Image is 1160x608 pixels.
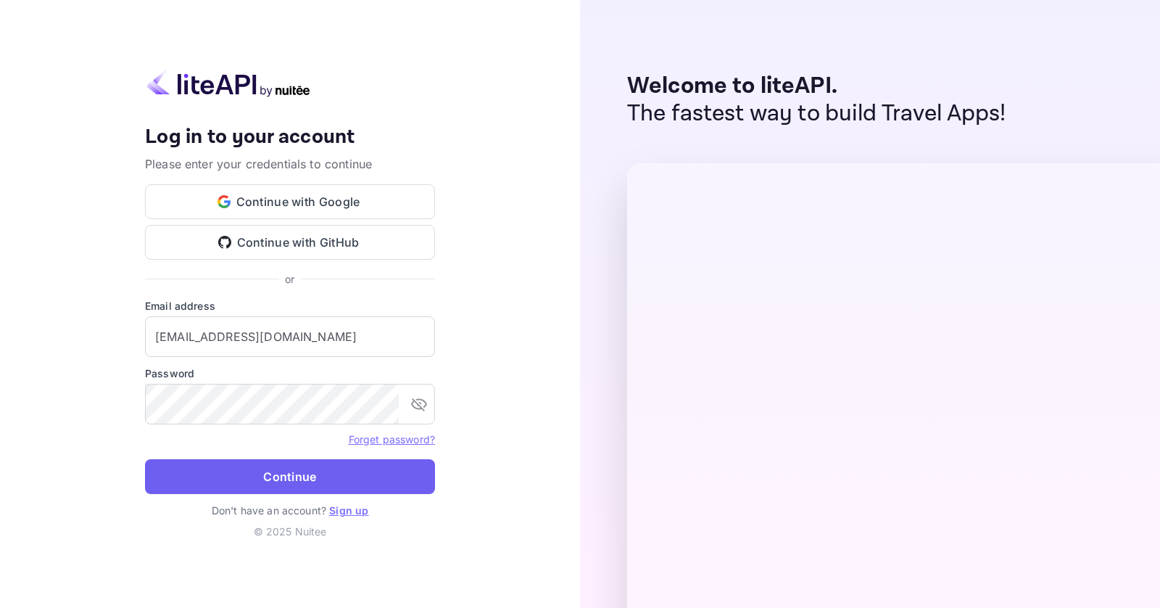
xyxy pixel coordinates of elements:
[145,69,312,97] img: liteapi
[145,316,435,357] input: Enter your email address
[145,298,435,313] label: Email address
[285,271,294,287] p: or
[349,433,435,445] a: Forget password?
[145,155,435,173] p: Please enter your credentials to continue
[627,73,1006,100] p: Welcome to liteAPI.
[145,184,435,219] button: Continue with Google
[329,504,368,517] a: Sign up
[145,503,435,518] p: Don't have an account?
[145,459,435,494] button: Continue
[145,524,435,539] p: © 2025 Nuitee
[405,390,434,419] button: toggle password visibility
[145,225,435,260] button: Continue with GitHub
[627,100,1006,128] p: The fastest way to build Travel Apps!
[145,366,435,381] label: Password
[349,432,435,446] a: Forget password?
[145,125,435,150] h4: Log in to your account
